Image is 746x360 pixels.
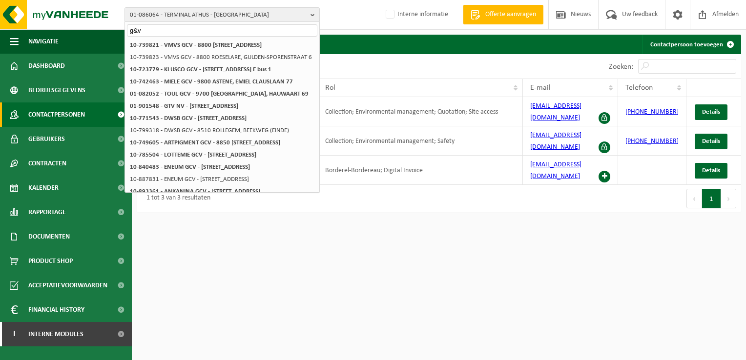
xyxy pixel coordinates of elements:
[28,249,73,273] span: Product Shop
[28,273,107,298] span: Acceptatievoorwaarden
[124,7,320,22] button: 01-086064 - TERMINAL ATHUS - [GEOGRAPHIC_DATA]
[28,322,83,346] span: Interne modules
[695,163,727,179] a: Details
[130,115,247,121] strong: 10-771543 - DWSB GCV - [STREET_ADDRESS]
[318,156,523,185] td: Borderel-Bordereau; Digital Invoice
[130,140,280,146] strong: 10-749605 - ARTPIGMENT GCV - 8850 [STREET_ADDRESS]
[530,102,581,121] a: [EMAIL_ADDRESS][DOMAIN_NAME]
[28,176,59,200] span: Kalender
[28,127,65,151] span: Gebruikers
[625,84,653,92] span: Telefoon
[127,124,317,137] li: 10-799318 - DWSB GCV - 8510 ROLLEGEM, BEEKWEG (EINDE)
[10,322,19,346] span: I
[702,109,720,115] span: Details
[130,8,307,22] span: 01-086064 - TERMINAL ATHUS - [GEOGRAPHIC_DATA]
[318,97,523,126] td: Collection; Environmental management; Quotation; Site access
[530,161,581,180] a: [EMAIL_ADDRESS][DOMAIN_NAME]
[702,189,721,208] button: 1
[130,103,238,109] strong: 01-901548 - GTV NV - [STREET_ADDRESS]
[384,7,448,22] label: Interne informatie
[625,108,679,116] a: [PHONE_NUMBER]
[127,51,317,63] li: 10-739823 - VMVS GCV - 8800 ROESELARE, GULDEN-SPORENSTRAAT 6
[28,78,85,102] span: Bedrijfsgegevens
[695,134,727,149] a: Details
[28,29,59,54] span: Navigatie
[325,84,335,92] span: Rol
[702,138,720,144] span: Details
[625,138,679,145] a: [PHONE_NUMBER]
[28,151,66,176] span: Contracten
[130,152,256,158] strong: 10-785504 - LOTTEMIE GCV - [STREET_ADDRESS]
[721,189,736,208] button: Next
[28,102,85,127] span: Contactpersonen
[130,42,262,48] strong: 10-739821 - VMVS GCV - 8800 [STREET_ADDRESS]
[28,224,70,249] span: Documenten
[463,5,543,24] a: Offerte aanvragen
[142,190,210,207] div: 1 tot 3 van 3 resultaten
[28,298,84,322] span: Financial History
[28,54,65,78] span: Dashboard
[130,164,250,170] strong: 10-840483 - ENEUM GCV - [STREET_ADDRESS]
[686,189,702,208] button: Previous
[530,132,581,151] a: [EMAIL_ADDRESS][DOMAIN_NAME]
[642,35,740,54] a: Contactpersoon toevoegen
[130,188,260,195] strong: 10-893361 - ANKANINA GCV - [STREET_ADDRESS]
[28,200,66,224] span: Rapportage
[127,24,317,37] input: Zoeken naar gekoppelde vestigingen
[702,167,720,174] span: Details
[130,66,271,73] strong: 10-723779 - KLUSCO GCV - [STREET_ADDRESS] E bus 1
[130,91,309,97] strong: 01-082052 - TOUL GCV - 9700 [GEOGRAPHIC_DATA], HAUWAART 69
[695,104,727,120] a: Details
[609,63,633,71] label: Zoeken:
[483,10,539,20] span: Offerte aanvragen
[130,79,293,85] strong: 10-742463 - MIELE GCV - 9800 ASTENE, EMIEL CLAUSLAAN 77
[127,173,317,185] li: 10-887831 - ENEUM GCV - [STREET_ADDRESS]
[318,126,523,156] td: Collection; Environmental management; Safety
[530,84,551,92] span: E-mail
